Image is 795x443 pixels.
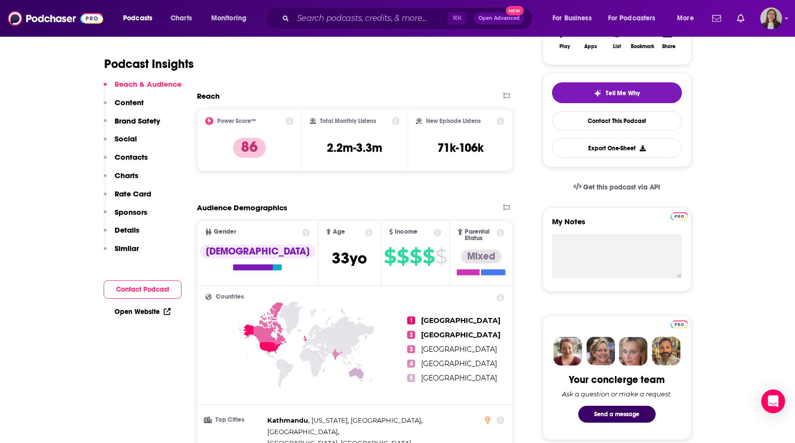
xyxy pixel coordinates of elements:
h3: 2.2m-3.3m [327,140,382,155]
button: Bookmark [630,20,656,56]
button: Export One-Sheet [552,138,682,158]
span: [GEOGRAPHIC_DATA] [421,316,500,325]
div: Open Intercom Messenger [761,389,785,413]
button: open menu [116,10,165,26]
button: Similar [104,244,139,262]
p: 86 [233,138,266,158]
span: Kathmandu [267,416,308,424]
button: open menu [670,10,706,26]
a: Open Website [115,308,171,316]
span: [GEOGRAPHIC_DATA] [421,330,500,339]
input: Search podcasts, credits, & more... [293,10,448,26]
img: tell me why sparkle [594,89,602,97]
span: Podcasts [123,11,152,25]
span: 4 [407,360,415,368]
button: Contact Podcast [104,280,182,299]
span: $ [397,249,409,264]
div: Bookmark [631,44,654,50]
button: Contacts [104,152,148,171]
span: $ [410,249,422,264]
a: Show notifications dropdown [708,10,725,27]
button: List [604,20,629,56]
span: Tell Me Why [606,89,640,97]
span: Countries [216,294,244,300]
span: Gender [214,229,236,235]
span: More [677,11,694,25]
span: 5 [407,374,415,382]
span: [US_STATE], [GEOGRAPHIC_DATA] [311,416,421,424]
img: Podchaser Pro [671,320,688,328]
img: Jon Profile [652,337,680,366]
div: Your concierge team [569,374,665,386]
img: Podchaser - Follow, Share and Rate Podcasts [8,9,103,28]
p: Rate Card [115,189,151,198]
span: $ [384,249,396,264]
p: Social [115,134,137,143]
span: Parental Status [465,229,495,242]
p: Similar [115,244,139,253]
span: For Business [552,11,592,25]
p: Contacts [115,152,148,162]
span: $ [423,249,434,264]
button: Send a message [578,406,656,423]
span: ⌘ K [448,12,466,25]
a: Charts [164,10,198,26]
p: Details [115,225,139,235]
span: Income [395,229,418,235]
button: Content [104,98,144,116]
a: Contact This Podcast [552,111,682,130]
img: Sydney Profile [553,337,582,366]
div: Search podcasts, credits, & more... [275,7,542,30]
h3: 71k-106k [437,140,484,155]
span: [GEOGRAPHIC_DATA] [421,359,497,368]
a: Get this podcast via API [565,175,669,199]
span: [GEOGRAPHIC_DATA] [421,345,497,354]
span: [GEOGRAPHIC_DATA] [267,428,338,436]
div: List [613,44,621,50]
button: Apps [578,20,604,56]
span: [GEOGRAPHIC_DATA] [421,374,497,382]
button: Share [656,20,681,56]
span: Get this podcast via API [583,183,660,191]
button: open menu [204,10,259,26]
p: Content [115,98,144,107]
img: User Profile [760,7,782,29]
button: Reach & Audience [104,79,182,98]
button: open menu [602,10,670,26]
button: open menu [546,10,604,26]
p: Reach & Audience [115,79,182,89]
span: Open Advanced [479,16,520,21]
div: Share [662,44,675,50]
div: Apps [584,44,597,50]
button: Details [104,225,139,244]
button: Play [552,20,578,56]
span: 1 [407,316,415,324]
button: tell me why sparkleTell Me Why [552,82,682,103]
h3: Top Cities [205,417,263,423]
img: Jules Profile [619,337,648,366]
span: 2 [407,331,415,339]
button: Sponsors [104,207,147,226]
a: Show notifications dropdown [733,10,748,27]
span: Logged in as IsabelleNovak [760,7,782,29]
label: My Notes [552,217,682,234]
span: $ [435,249,447,264]
button: Open AdvancedNew [474,12,524,24]
a: Pro website [671,319,688,328]
p: Brand Safety [115,116,160,126]
span: , [311,415,423,426]
button: Charts [104,171,138,189]
div: Ask a question or make a request. [562,390,672,398]
h2: Reach [197,91,220,101]
p: Charts [115,171,138,180]
h2: Power Score™ [217,118,256,125]
div: Play [559,44,570,50]
div: Mixed [461,250,501,263]
button: Rate Card [104,189,151,207]
span: , [267,415,309,426]
button: Brand Safety [104,116,160,134]
img: Podchaser Pro [671,212,688,220]
span: Age [333,229,345,235]
div: [DEMOGRAPHIC_DATA] [200,245,315,258]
